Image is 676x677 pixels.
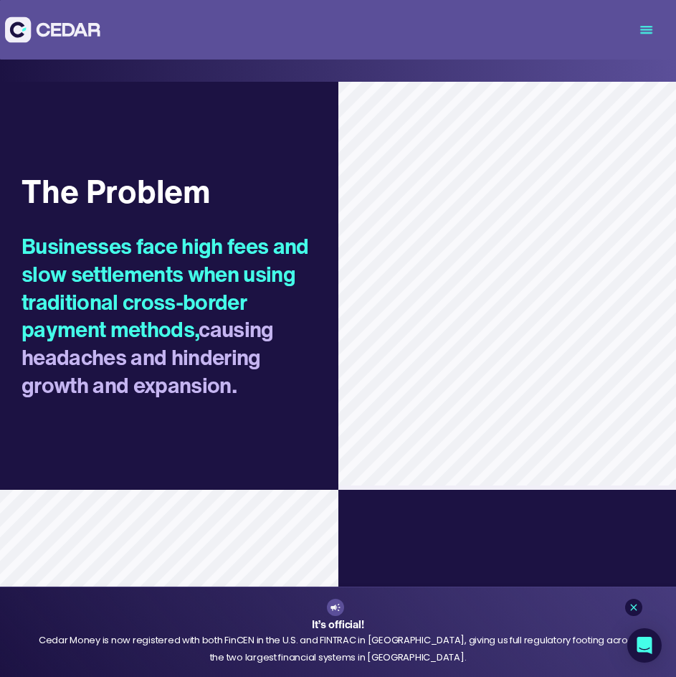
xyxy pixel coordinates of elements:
span: Businesses face high fees and slow settlements when using traditional cross-border payment methods, [22,230,309,346]
h3: The Problem [22,172,317,211]
div: Open Intercom Messenger [627,628,662,663]
strong: It’s official! [312,616,364,632]
h3: The Solution [359,579,654,618]
h2: causing headaches and hindering growth and expansion. [22,232,317,399]
img: announcement [330,602,341,613]
div: Cedar Money is now registered with both FinCEN in the U.S. and FINTRAC in [GEOGRAPHIC_DATA], givi... [34,632,642,666]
